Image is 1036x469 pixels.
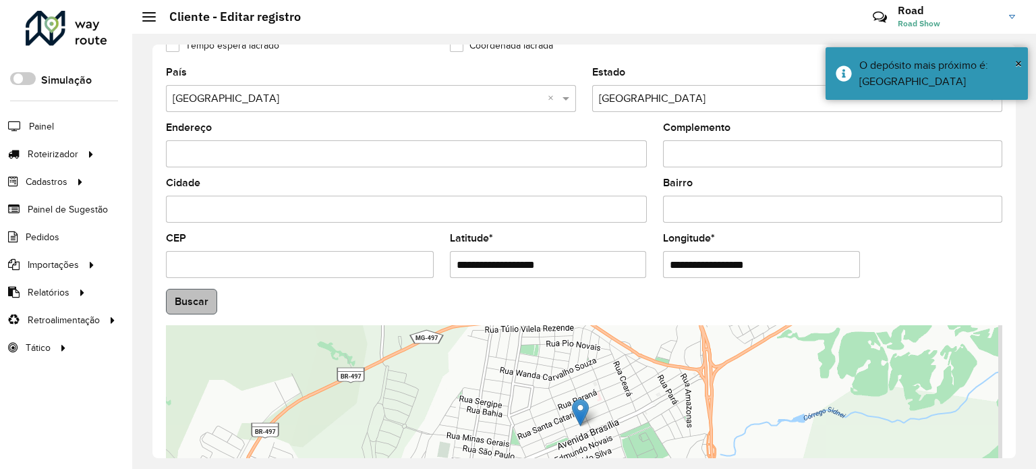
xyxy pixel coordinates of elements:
span: Cadastros [26,175,67,189]
label: Simulação [41,72,92,88]
label: Endereço [166,119,212,136]
div: O depósito mais próximo é: [GEOGRAPHIC_DATA] [859,57,1018,90]
label: País [166,64,187,80]
span: Importações [28,258,79,272]
label: Longitude [663,230,715,246]
label: CEP [166,230,186,246]
img: Marker [572,399,589,426]
span: Retroalimentação [28,313,100,327]
label: Coordenada lacrada [450,38,553,53]
h2: Cliente - Editar registro [156,9,301,24]
label: Complemento [663,119,730,136]
span: Relatórios [28,285,69,300]
h3: Road [898,4,999,17]
label: Estado [592,64,625,80]
span: Road Show [898,18,999,30]
span: Painel de Sugestão [28,202,108,217]
span: Roteirizador [28,147,78,161]
label: Latitude [450,230,493,246]
span: Clear all [548,90,559,107]
span: Pedidos [26,230,59,244]
button: Close [1015,53,1022,74]
span: × [1015,56,1022,71]
label: Cidade [166,175,200,191]
button: Buscar [166,289,217,314]
span: Painel [29,119,54,134]
a: Contato Rápido [865,3,894,32]
label: Tempo espera lacrado [166,38,279,53]
label: Bairro [663,175,693,191]
span: Tático [26,341,51,355]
